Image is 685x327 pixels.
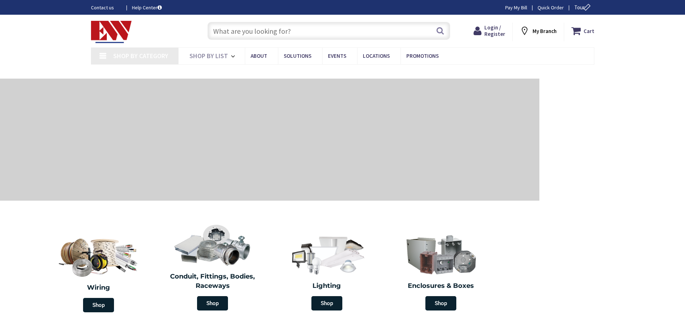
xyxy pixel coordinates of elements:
[538,4,564,11] a: Quick Order
[533,28,557,34] strong: My Branch
[157,220,268,314] a: Conduit, Fittings, Bodies, Raceways Shop
[484,24,505,37] span: Login / Register
[389,281,493,291] h2: Enclosures & Boxes
[91,21,132,43] img: Electrical Wholesalers, Inc.
[406,52,439,59] span: Promotions
[83,298,114,312] span: Shop
[197,296,228,310] span: Shop
[161,272,265,290] h2: Conduit, Fittings, Bodies, Raceways
[328,52,346,59] span: Events
[251,52,267,59] span: About
[207,22,450,40] input: What are you looking for?
[284,52,311,59] span: Solutions
[505,4,527,11] a: Pay My Bill
[132,4,162,11] a: Help Center
[275,281,379,291] h2: Lighting
[271,230,382,314] a: Lighting Shop
[520,24,557,37] div: My Branch
[571,24,594,37] a: Cart
[574,4,593,11] span: Tour
[425,296,456,310] span: Shop
[386,230,497,314] a: Enclosures & Boxes Shop
[584,24,594,37] strong: Cart
[474,24,505,37] a: Login / Register
[113,52,168,60] span: Shop By Category
[311,296,342,310] span: Shop
[189,52,228,60] span: Shop By List
[363,52,390,59] span: Locations
[45,283,152,293] h2: Wiring
[91,4,120,11] a: Contact us
[41,230,156,316] a: Wiring Shop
